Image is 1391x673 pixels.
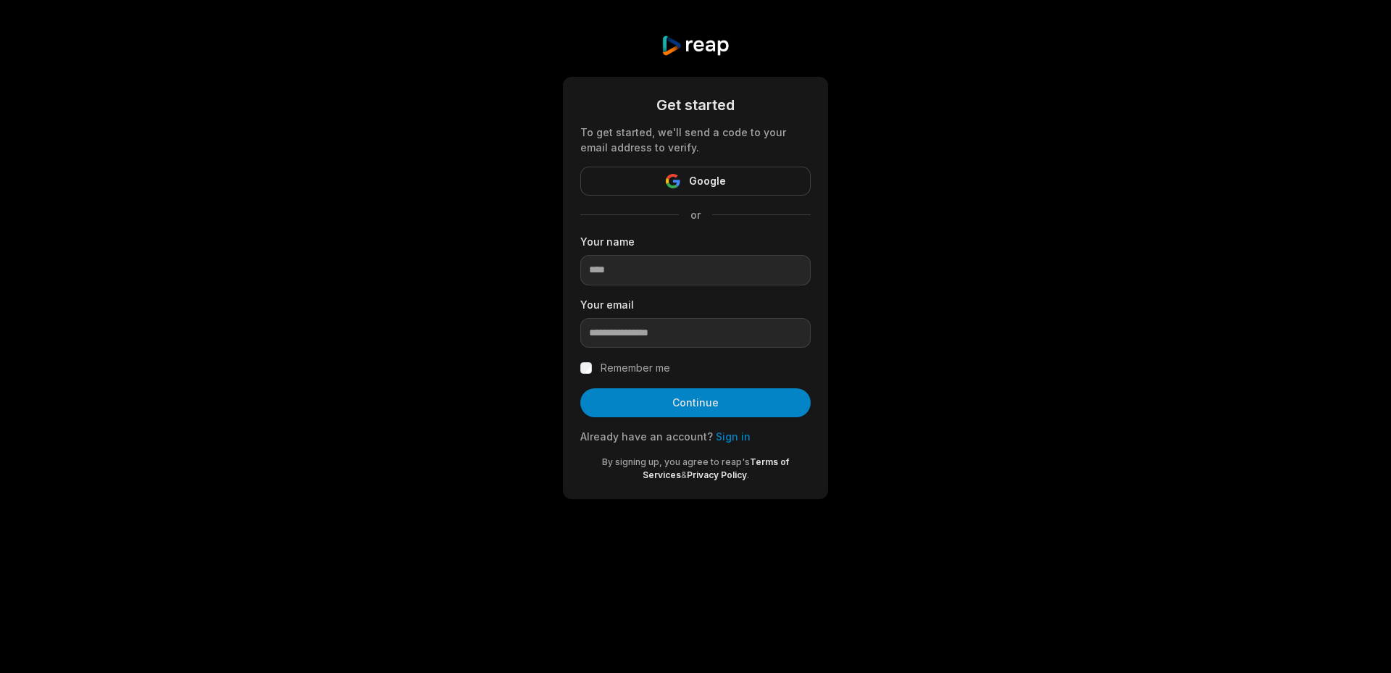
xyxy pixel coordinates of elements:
span: & [681,469,687,480]
div: To get started, we'll send a code to your email address to verify. [580,125,811,155]
span: . [747,469,749,480]
button: Continue [580,388,811,417]
a: Privacy Policy [687,469,747,480]
label: Remember me [601,359,670,377]
span: By signing up, you agree to reap's [602,456,750,467]
img: reap [661,35,730,57]
label: Your email [580,297,811,312]
span: Google [689,172,726,190]
a: Sign in [716,430,751,443]
label: Your name [580,234,811,249]
div: Get started [580,94,811,116]
span: Already have an account? [580,430,713,443]
span: or [679,207,712,222]
button: Google [580,167,811,196]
